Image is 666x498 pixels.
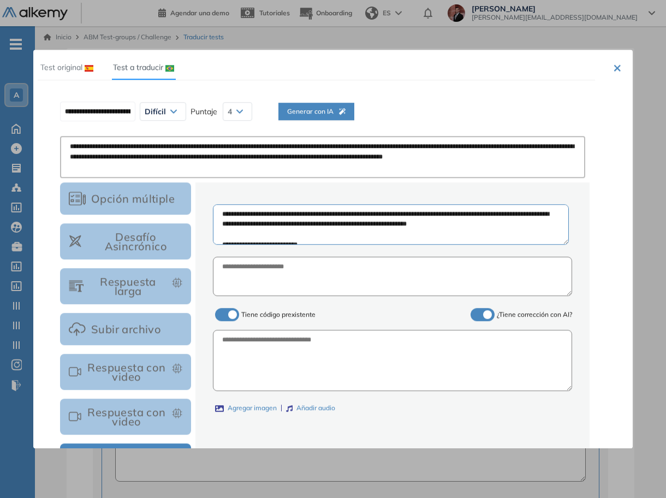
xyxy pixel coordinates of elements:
button: Opción múltiple [60,182,191,215]
button: Respuesta larga [60,268,191,304]
button: Respuesta con video [60,354,191,390]
label: Añadir audio [286,403,335,413]
img: ESP [85,65,93,72]
button: Respuesta con video [60,399,191,435]
span: Test a traducir [113,62,163,72]
span: Test original [40,62,82,72]
label: Agregar imagen [215,403,277,413]
span: 4 [228,107,232,116]
button: Respuesta con código [60,443,191,479]
button: Desafío Asincrónico [60,223,191,259]
span: Difícil [145,107,166,116]
button: Subir archivo [60,313,191,345]
button: × [613,61,622,74]
span: ¿Tiene corrección con AI? [497,310,572,318]
span: Tiene código prexistente [241,310,316,318]
button: Generar con IA [278,103,354,120]
span: Puntaje [191,105,217,117]
img: BRA [165,65,174,72]
span: Generar con IA [287,106,346,117]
